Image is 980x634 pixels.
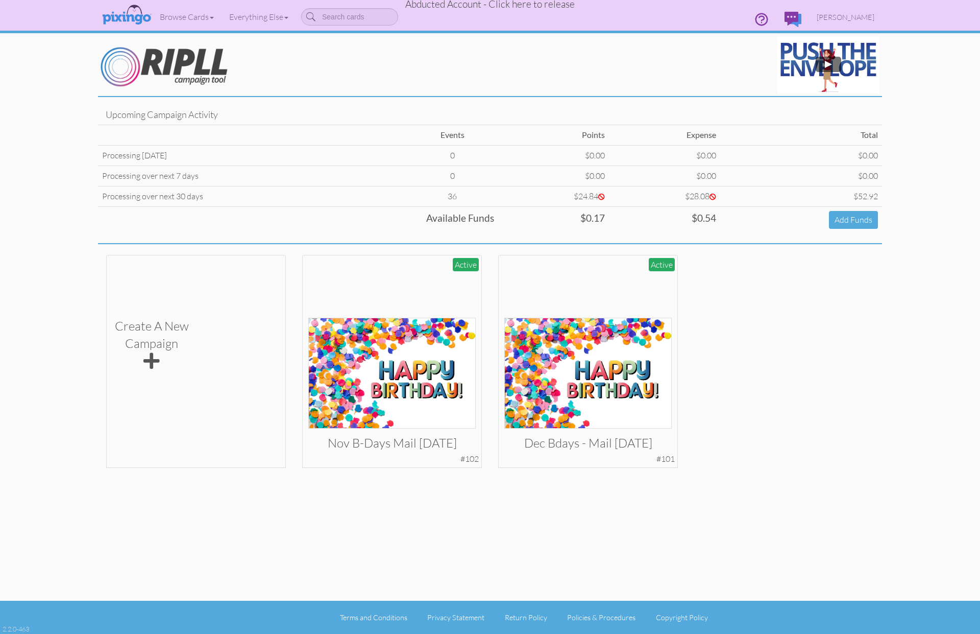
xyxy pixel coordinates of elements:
div: #101 [656,453,675,465]
h3: Dec Bdays - Mail [DATE] [512,436,665,450]
div: Active [649,258,675,272]
img: Ripll_Logo.png [101,47,228,87]
td: 0 [407,146,498,166]
td: $52.92 [720,186,882,206]
a: Privacy Statement [427,613,484,622]
td: $0.54 [609,206,720,232]
div: Create a new Campaign [115,317,189,372]
td: Processing over next 7 days [98,166,407,186]
a: Return Policy [505,613,547,622]
span: [PERSON_NAME] [817,13,874,21]
td: $0.17 [498,206,609,232]
td: $0.00 [720,146,882,166]
a: Add Funds [829,211,878,229]
img: comments.svg [785,12,801,27]
img: pixingo logo [100,3,154,28]
a: [PERSON_NAME] [809,4,882,30]
td: $0.00 [498,166,609,186]
h4: Upcoming Campaign Activity [106,110,874,120]
img: 132157-1-1748546293939-824362c2954d1450-qa.jpg [308,318,476,429]
td: Events [407,125,498,146]
img: maxresdefault.jpg [777,36,879,93]
a: Policies & Procedures [567,613,635,622]
h3: Nov B-days Mail [DATE] [316,436,469,450]
a: Terms and Conditions [340,613,407,622]
a: Copyright Policy [656,613,708,622]
img: 132157-1-1748546293939-824362c2954d1450-qa.jpg [504,318,672,429]
td: Points [498,125,609,146]
div: #102 [460,453,479,465]
td: 36 [407,186,498,206]
td: Expense [609,125,720,146]
td: $28.08 [609,186,720,206]
td: Processing [DATE] [98,146,407,166]
td: 0 [407,166,498,186]
td: $0.00 [720,166,882,186]
div: 2.2.0-463 [3,624,29,633]
td: $0.00 [609,146,720,166]
td: $0.00 [609,166,720,186]
input: Search cards [301,8,398,26]
td: Processing over next 30 days [98,186,407,206]
td: Available Funds [98,206,498,232]
td: Total [720,125,882,146]
a: Everything Else [222,4,296,30]
div: Active [453,258,479,272]
td: $24.84 [498,186,609,206]
a: Browse Cards [152,4,222,30]
td: $0.00 [498,146,609,166]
